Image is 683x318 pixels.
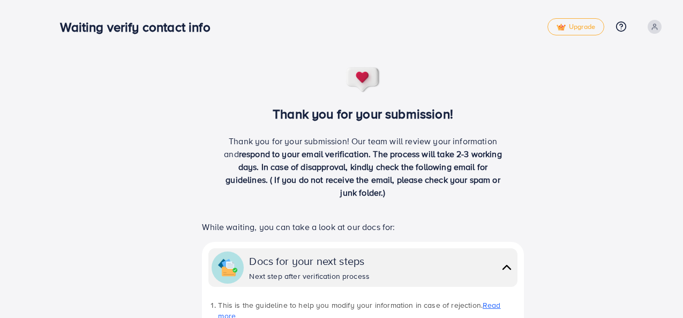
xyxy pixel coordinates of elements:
[218,258,237,277] img: collapse
[184,106,542,122] h3: Thank you for your submission!
[557,24,566,31] img: tick
[557,23,595,31] span: Upgrade
[202,220,523,233] p: While waiting, you can take a look at our docs for:
[249,253,370,269] div: Docs for your next steps
[547,18,604,35] a: tickUpgrade
[499,260,514,275] img: collapse
[220,135,506,199] p: Thank you for your submission! Our team will review your information and
[249,271,370,282] div: Next step after verification process
[60,19,219,35] h3: Waiting verify contact info
[226,148,502,198] span: respond to your email verification. The process will take 2-3 working days. In case of disapprova...
[346,66,381,93] img: success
